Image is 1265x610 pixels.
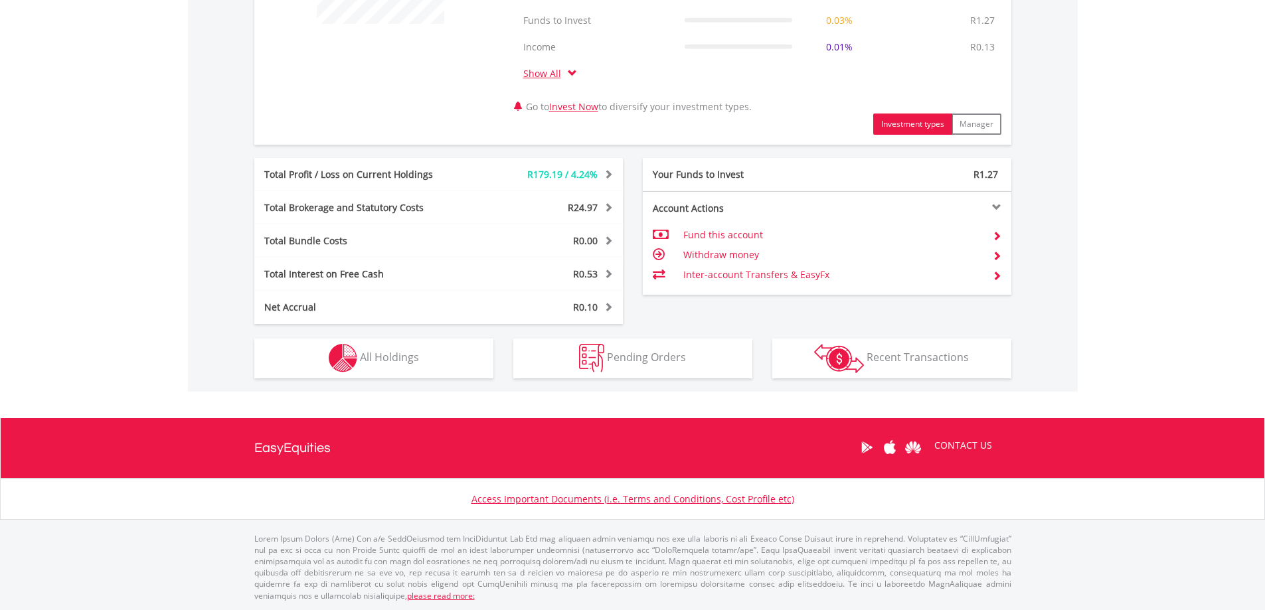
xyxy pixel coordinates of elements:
a: CONTACT US [925,427,1001,464]
span: R0.53 [573,267,598,280]
span: R1.27 [973,168,998,181]
button: Manager [952,114,1001,135]
td: Withdraw money [683,245,981,265]
div: Total Profit / Loss on Current Holdings [254,168,469,181]
td: Funds to Invest [517,7,678,34]
a: Google Play [855,427,879,468]
span: Recent Transactions [867,350,969,364]
td: 0.03% [799,7,880,34]
button: Pending Orders [513,339,752,378]
button: Recent Transactions [772,339,1011,378]
a: Huawei [902,427,925,468]
a: Access Important Documents (i.e. Terms and Conditions, Cost Profile etc) [471,493,794,505]
div: Total Bundle Costs [254,234,469,248]
td: Income [517,34,678,60]
span: R0.00 [573,234,598,247]
div: Net Accrual [254,301,469,314]
td: R1.27 [964,7,1001,34]
p: Lorem Ipsum Dolors (Ame) Con a/e SeddOeiusmod tem InciDiduntut Lab Etd mag aliquaen admin veniamq... [254,533,1011,601]
span: R0.10 [573,301,598,313]
img: transactions-zar-wht.png [814,344,864,373]
a: please read more: [407,590,475,601]
div: Your Funds to Invest [643,168,827,181]
td: R0.13 [964,34,1001,60]
span: R179.19 / 4.24% [527,168,598,181]
a: Apple [879,427,902,468]
span: All Holdings [360,350,419,364]
button: All Holdings [254,339,493,378]
img: holdings-wht.png [329,344,357,372]
a: Show All [523,67,568,80]
td: Inter-account Transfers & EasyFx [683,265,981,285]
span: Pending Orders [607,350,686,364]
img: pending_instructions-wht.png [579,344,604,372]
div: Account Actions [643,202,827,215]
a: EasyEquities [254,418,331,478]
span: R24.97 [568,201,598,214]
button: Investment types [873,114,952,135]
td: 0.01% [799,34,880,60]
div: Total Brokerage and Statutory Costs [254,201,469,214]
td: Fund this account [683,225,981,245]
a: Invest Now [549,100,598,113]
div: Total Interest on Free Cash [254,267,469,281]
